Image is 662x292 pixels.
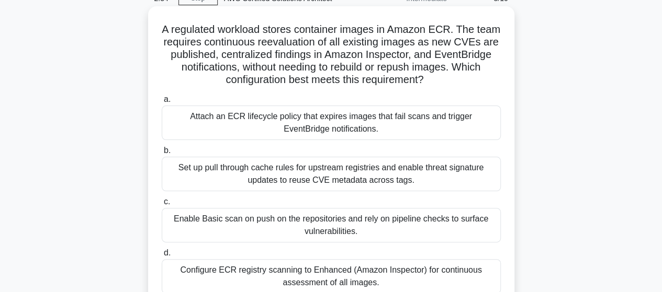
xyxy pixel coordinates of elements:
[164,248,171,257] span: d.
[164,95,171,103] span: a.
[162,208,501,242] div: Enable Basic scan on push on the repositories and rely on pipeline checks to surface vulnerabilit...
[162,106,501,140] div: Attach an ECR lifecycle policy that expires images that fail scans and trigger EventBridge notifi...
[161,23,502,87] h5: A regulated workload stores container images in Amazon ECR. The team requires continuous reevalua...
[162,157,501,191] div: Set up pull through cache rules for upstream registries and enable threat signature updates to re...
[164,146,171,155] span: b.
[164,197,170,206] span: c.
